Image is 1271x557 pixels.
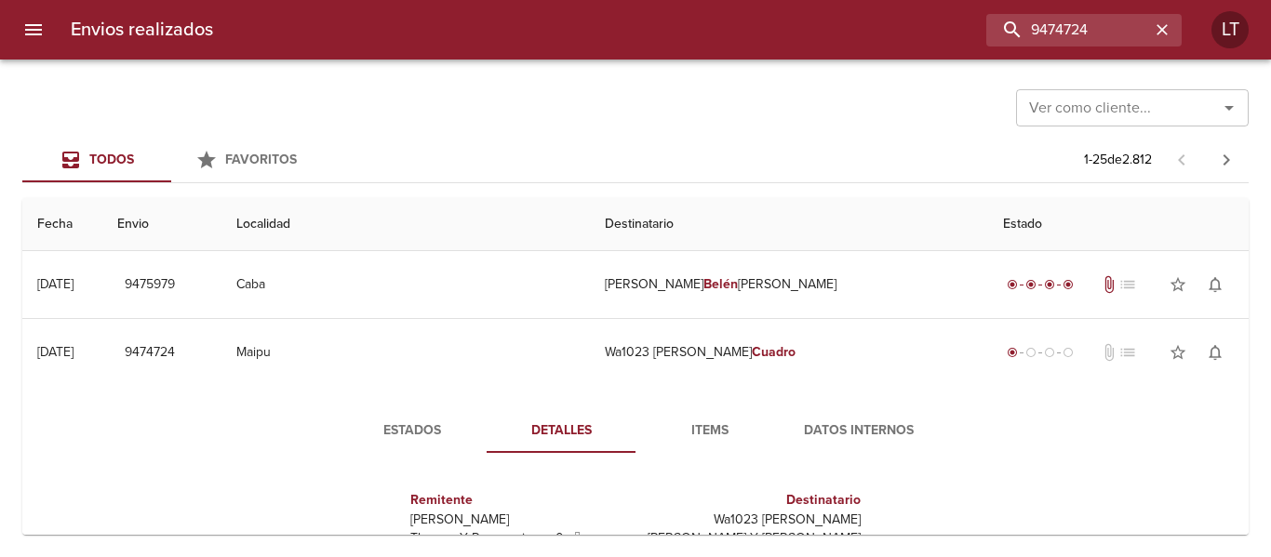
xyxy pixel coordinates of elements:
[125,341,175,365] span: 9474724
[752,344,796,360] em: Cuadro
[590,251,988,318] td: [PERSON_NAME] [PERSON_NAME]
[37,276,74,292] div: [DATE]
[703,276,738,292] em: Belén
[796,419,922,443] span: Datos Internos
[221,251,591,318] td: Caba
[410,490,628,511] h6: Remitente
[1206,343,1224,362] span: notifications_none
[1118,343,1137,362] span: No tiene pedido asociado
[1025,347,1037,358] span: radio_button_unchecked
[11,7,56,52] button: menu
[1100,275,1118,294] span: Tiene documentos adjuntos
[643,511,861,529] p: Wa1023 [PERSON_NAME]
[498,419,624,443] span: Detalles
[1003,343,1077,362] div: Generado
[590,319,988,386] td: Wa1023 [PERSON_NAME]
[1084,151,1152,169] p: 1 - 25 de 2.812
[1063,279,1074,290] span: radio_button_checked
[986,14,1150,46] input: buscar
[410,529,628,548] p: Thames Y Panamericana 0 ,  
[37,344,74,360] div: [DATE]
[1159,150,1204,168] span: Pagina anterior
[117,336,182,370] button: 9474724
[225,152,297,167] span: Favoritos
[988,198,1249,251] th: Estado
[1169,275,1187,294] span: star_border
[1159,266,1197,303] button: Agregar a favoritos
[1197,266,1234,303] button: Activar notificaciones
[1216,95,1242,121] button: Abrir
[221,319,591,386] td: Maipu
[647,419,773,443] span: Items
[1007,279,1018,290] span: radio_button_checked
[102,198,221,251] th: Envio
[1044,347,1055,358] span: radio_button_unchecked
[1206,275,1224,294] span: notifications_none
[1044,279,1055,290] span: radio_button_checked
[89,152,134,167] span: Todos
[1204,138,1249,182] span: Pagina siguiente
[117,268,182,302] button: 9475979
[1169,343,1187,362] span: star_border
[410,511,628,529] p: [PERSON_NAME]
[643,490,861,511] h6: Destinatario
[1159,334,1197,371] button: Agregar a favoritos
[590,198,988,251] th: Destinatario
[1007,347,1018,358] span: radio_button_checked
[338,408,933,453] div: Tabs detalle de guia
[22,198,102,251] th: Fecha
[221,198,591,251] th: Localidad
[22,138,320,182] div: Tabs Envios
[71,15,213,45] h6: Envios realizados
[1100,343,1118,362] span: No tiene documentos adjuntos
[1025,279,1037,290] span: radio_button_checked
[1197,334,1234,371] button: Activar notificaciones
[1211,11,1249,48] div: LT
[1063,347,1074,358] span: radio_button_unchecked
[349,419,475,443] span: Estados
[1118,275,1137,294] span: No tiene pedido asociado
[125,273,175,297] span: 9475979
[1003,275,1077,294] div: Entregado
